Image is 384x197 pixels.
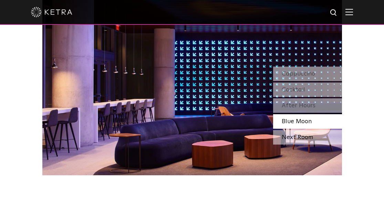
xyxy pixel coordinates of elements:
[345,9,353,15] img: Hamburger%20Nav.svg
[31,7,72,17] img: ketra-logo-2019-white
[282,118,312,125] span: Blue Moon
[282,87,305,93] span: Cocktail
[282,71,315,77] span: Cappuccino
[282,102,315,109] span: After Hours
[273,130,342,145] div: Next Room
[330,9,338,17] img: search icon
